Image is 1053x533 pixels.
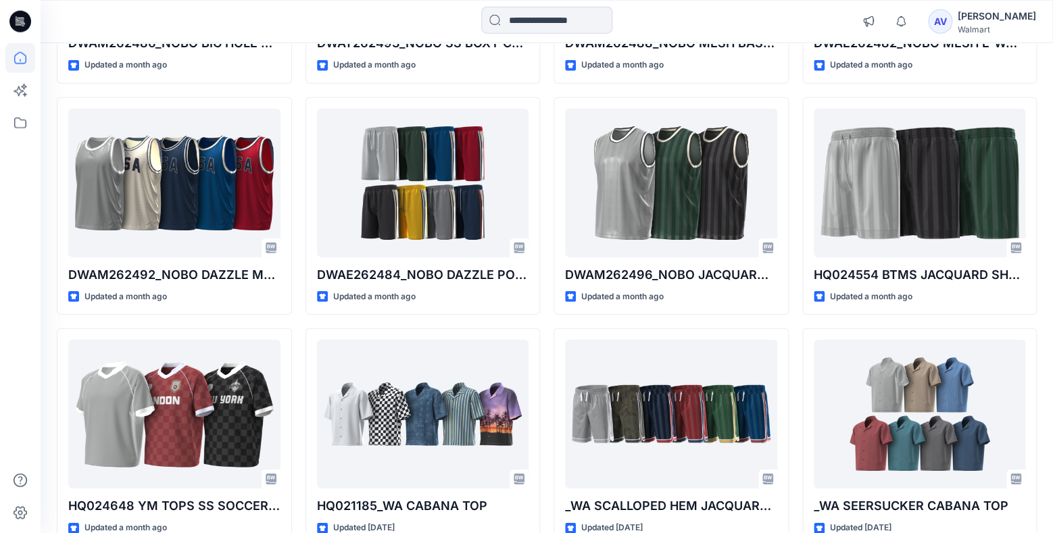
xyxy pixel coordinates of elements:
[814,265,1026,284] p: HQ024554 BTMS JACQUARD SHORT
[581,290,664,304] p: Updated a month ago
[565,34,777,53] p: DWAM262488_NOBO MESH BASEBALL JERSEY W-[GEOGRAPHIC_DATA]
[333,290,416,304] p: Updated a month ago
[958,24,1036,34] div: Walmart
[84,290,167,304] p: Updated a month ago
[565,497,777,515] p: _WA SCALLOPED HEM JACQUARD MESH SHORT
[830,290,912,304] p: Updated a month ago
[581,58,664,72] p: Updated a month ago
[814,34,1026,53] p: DWAE262482_NOBO MESH E-WAIST SHORT
[68,34,280,53] p: DWAM262486_NOBO BIG HOLE MESH W- BINDING
[814,497,1026,515] p: _WA SEERSUCKER CABANA TOP
[317,340,529,488] a: HQ021185_WA CABANA TOP
[68,109,280,257] a: DWAM262492_NOBO DAZZLE MESH BASKETBALL TANK W- RIB
[814,109,1026,257] a: HQ024554 BTMS JACQUARD SHORT
[317,497,529,515] p: HQ021185_WA CABANA TOP
[84,58,167,72] p: Updated a month ago
[68,265,280,284] p: DWAM262492_NOBO DAZZLE MESH BASKETBALL TANK W- RIB
[68,497,280,515] p: HQ024648 YM TOPS SS SOCCER JERSEY
[565,340,777,488] a: _WA SCALLOPED HEM JACQUARD MESH SHORT
[958,8,1036,24] div: [PERSON_NAME]
[814,340,1026,488] a: _WA SEERSUCKER CABANA TOP
[317,265,529,284] p: DWAE262484_NOBO DAZZLE POLYESTER SIDE PANEL E-WAIST BASKETBALL SHORT
[928,9,952,34] div: AV
[830,58,912,72] p: Updated a month ago
[333,58,416,72] p: Updated a month ago
[317,109,529,257] a: DWAE262484_NOBO DAZZLE POLYESTER SIDE PANEL E-WAIST BASKETBALL SHORT
[68,340,280,488] a: HQ024648 YM TOPS SS SOCCER JERSEY
[565,265,777,284] p: DWAM262496_NOBO JACQUARD MESH MUSCLE TANK W-RIB
[317,34,529,53] p: DWAT262493_NOBO SS BOXY CROPPED GRAPHIC TEE
[565,109,777,257] a: DWAM262496_NOBO JACQUARD MESH MUSCLE TANK W-RIB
